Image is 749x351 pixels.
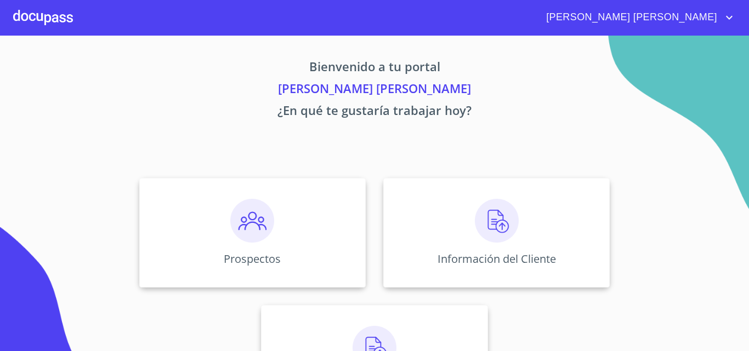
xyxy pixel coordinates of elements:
p: Información del Cliente [438,251,556,266]
button: account of current user [538,9,736,26]
p: Bienvenido a tu portal [37,57,712,79]
p: [PERSON_NAME] [PERSON_NAME] [37,79,712,101]
p: Prospectos [224,251,281,266]
img: carga.png [475,199,519,243]
img: prospectos.png [230,199,274,243]
p: ¿En qué te gustaría trabajar hoy? [37,101,712,123]
span: [PERSON_NAME] [PERSON_NAME] [538,9,723,26]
